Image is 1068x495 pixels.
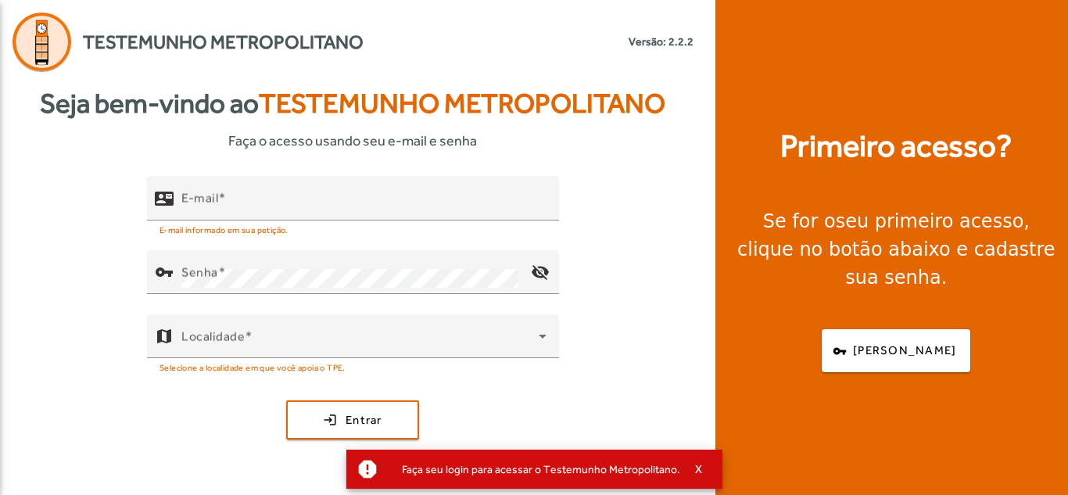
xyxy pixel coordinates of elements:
[836,210,1024,232] strong: seu primeiro acesso
[155,263,174,282] mat-icon: vpn_key
[286,400,419,439] button: Entrar
[629,34,693,50] small: Versão: 2.2.2
[159,221,289,238] mat-hint: E-mail informado em sua petição.
[853,342,956,360] span: [PERSON_NAME]
[356,457,379,481] mat-icon: report
[734,207,1059,292] div: Se for o , clique no botão abaixo e cadastre sua senha.
[181,265,218,280] mat-label: Senha
[181,329,245,344] mat-label: Localidade
[780,123,1012,170] strong: Primeiro acesso?
[822,329,970,372] button: [PERSON_NAME]
[181,191,218,206] mat-label: E-mail
[521,253,559,291] mat-icon: visibility_off
[13,13,71,71] img: Logo Agenda
[389,458,680,480] div: Faça seu login para acessar o Testemunho Metropolitano.
[83,28,364,56] span: Testemunho Metropolitano
[228,130,477,151] span: Faça o acesso usando seu e-mail e senha
[680,462,719,476] button: X
[155,327,174,346] mat-icon: map
[40,83,665,124] strong: Seja bem-vindo ao
[346,411,382,429] span: Entrar
[695,462,703,476] span: X
[259,88,665,119] span: Testemunho Metropolitano
[159,358,346,375] mat-hint: Selecione a localidade em que você apoia o TPE.
[155,189,174,208] mat-icon: contact_mail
